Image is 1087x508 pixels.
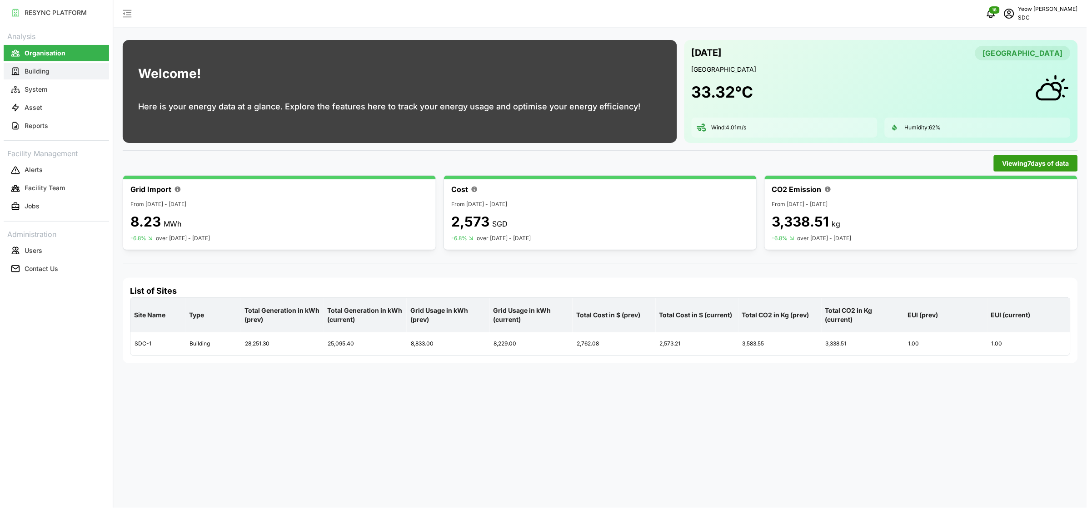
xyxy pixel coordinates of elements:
p: Total Cost in $ (current) [658,303,737,327]
button: Reports [4,118,109,134]
p: Jobs [25,202,40,211]
p: Total CO2 in Kg (prev) [740,303,819,327]
div: 25,095.40 [324,333,406,355]
button: Jobs [4,198,109,215]
a: Users [4,242,109,260]
p: over [DATE] - [DATE] [156,234,210,243]
p: Grid Import [130,184,171,195]
span: Viewing 7 days of data [1002,156,1069,171]
h4: List of Sites [130,285,1071,297]
h1: Welcome! [138,64,201,84]
p: Building [25,67,50,76]
p: Type [188,303,239,327]
div: 1.00 [988,333,1070,355]
p: Wind: 4.01 m/s [712,124,747,132]
div: 2,573.21 [656,333,738,355]
a: Alerts [4,161,109,179]
p: [GEOGRAPHIC_DATA] [692,65,1071,74]
p: Facility Team [25,183,65,192]
button: Users [4,242,109,259]
p: Alerts [25,165,43,174]
button: notifications [982,5,1000,23]
p: Asset [25,103,42,112]
a: Jobs [4,197,109,216]
a: Asset [4,99,109,117]
p: Analysis [4,29,109,42]
div: 3,338.51 [822,333,904,355]
div: SDC-1 [131,333,185,355]
p: Facility Management [4,146,109,159]
button: Organisation [4,45,109,61]
p: CO2 Emission [772,184,822,195]
p: Humidity: 62 % [905,124,941,132]
p: 2,573 [451,213,489,230]
p: EUI (current) [989,303,1069,327]
div: Building [186,333,241,355]
p: -6.8% [772,235,788,242]
p: From [DATE] - [DATE] [772,200,1070,209]
a: Facility Team [4,179,109,197]
p: Users [25,246,42,255]
a: Contact Us [4,260,109,278]
button: Alerts [4,162,109,178]
div: 28,251.30 [241,333,323,355]
a: System [4,80,109,99]
p: kg [832,218,841,230]
p: From [DATE] - [DATE] [451,200,749,209]
span: 18 [992,7,997,13]
p: Grid Usage in kWh (prev) [409,299,488,332]
p: Cost [451,184,468,195]
p: over [DATE] - [DATE] [798,234,852,243]
div: 2,762.08 [573,333,655,355]
p: MWh [164,218,181,230]
p: 3,338.51 [772,213,829,230]
button: Facility Team [4,180,109,197]
button: RESYNC PLATFORM [4,5,109,21]
p: Total Generation in kWh (prev) [243,299,322,332]
p: -6.8% [130,235,146,242]
p: Organisation [25,49,65,58]
p: over [DATE] - [DATE] [477,234,531,243]
button: Asset [4,99,109,116]
div: 8,229.00 [490,333,572,355]
p: [DATE] [692,45,722,60]
div: 3,583.55 [739,333,821,355]
p: System [25,85,47,94]
span: [GEOGRAPHIC_DATA] [983,46,1063,60]
p: 8.23 [130,213,161,230]
a: Organisation [4,44,109,62]
a: Reports [4,117,109,135]
div: 1.00 [905,333,987,355]
p: Administration [4,227,109,240]
a: Building [4,62,109,80]
p: Grid Usage in kWh (current) [492,299,571,332]
button: schedule [1000,5,1018,23]
button: Viewing7days of data [994,155,1078,172]
p: Total Generation in kWh (current) [326,299,405,332]
p: Site Name [132,303,184,327]
p: From [DATE] - [DATE] [130,200,429,209]
h1: 33.32 °C [692,82,753,102]
p: Total Cost in $ (prev) [574,303,653,327]
button: Building [4,63,109,79]
p: RESYNC PLATFORM [25,8,87,17]
p: SDC [1018,14,1078,22]
p: EUI (prev) [906,303,985,327]
p: -6.8% [451,235,467,242]
p: SGD [492,218,508,230]
button: Contact Us [4,261,109,277]
p: Reports [25,121,48,130]
p: Contact Us [25,264,58,273]
button: System [4,81,109,98]
a: RESYNC PLATFORM [4,4,109,22]
p: Here is your energy data at a glance. Explore the features here to track your energy usage and op... [138,100,641,113]
p: Total CO2 in Kg (current) [823,299,903,332]
div: 8,833.00 [407,333,489,355]
p: Yeow [PERSON_NAME] [1018,5,1078,14]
